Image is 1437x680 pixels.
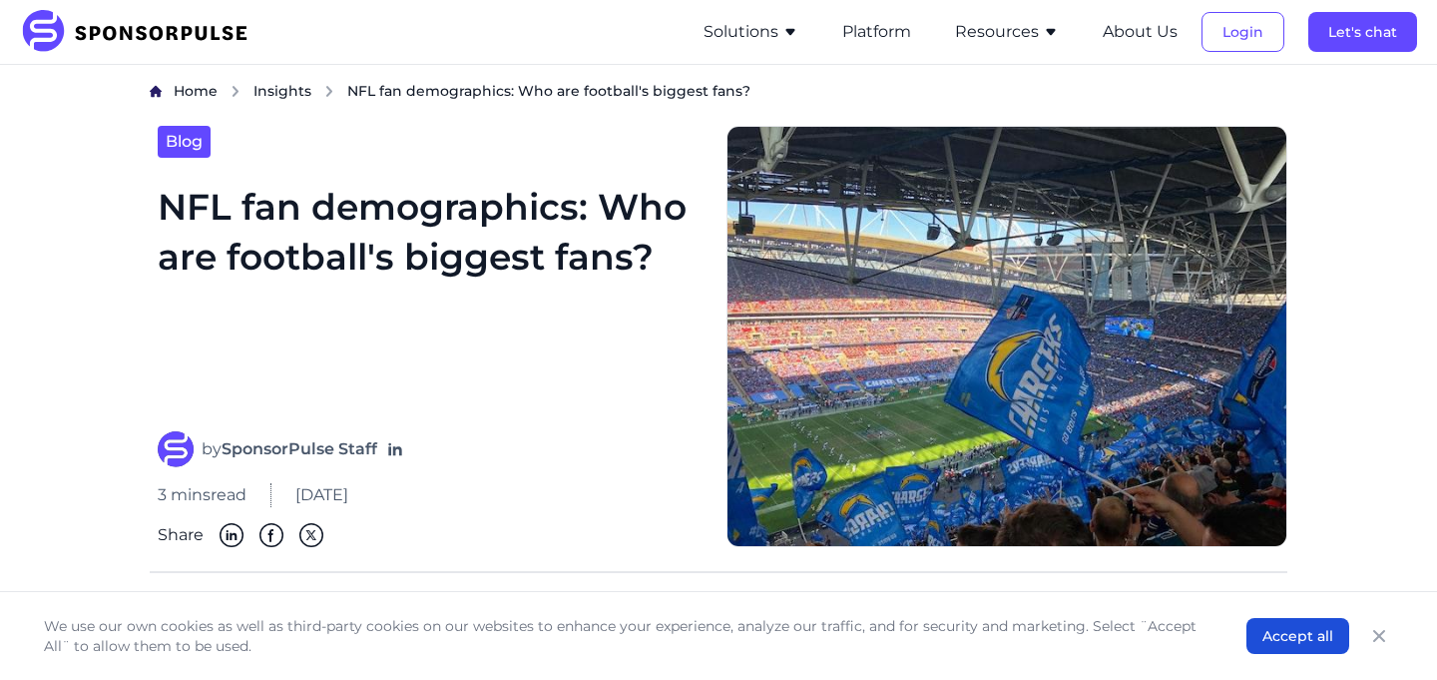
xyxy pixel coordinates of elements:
h1: NFL fan demographics: Who are football's biggest fans? [158,182,703,407]
img: chevron right [230,85,241,98]
img: Linkedin [220,523,243,547]
span: Share [158,523,204,547]
a: Login [1201,23,1284,41]
img: SponsorPulse Staff [158,431,194,467]
img: Twitter [299,523,323,547]
button: Solutions [704,20,798,44]
a: Blog [158,126,211,158]
img: chevron right [323,85,335,98]
button: Platform [842,20,911,44]
span: [DATE] [295,483,348,507]
a: Home [174,81,218,102]
a: Insights [253,81,311,102]
button: Login [1201,12,1284,52]
button: Resources [955,20,1059,44]
img: Home [150,85,162,98]
span: Insights [253,82,311,100]
a: About Us [1103,23,1178,41]
img: Facebook [259,523,283,547]
button: About Us [1103,20,1178,44]
img: SponsorPulse [20,10,262,54]
span: Home [174,82,218,100]
strong: SponsorPulse Staff [222,439,377,458]
span: by [202,437,377,461]
button: Close [1365,622,1393,650]
img: Find out everything you need to know about NFL fans in the USA, and learn how you can better conn... [726,126,1287,547]
a: Platform [842,23,911,41]
button: Let's chat [1308,12,1417,52]
button: Accept all [1246,618,1349,654]
span: NFL fan demographics: Who are football's biggest fans? [347,81,750,101]
p: We use our own cookies as well as third-party cookies on our websites to enhance your experience,... [44,616,1206,656]
a: Let's chat [1308,23,1417,41]
a: Follow on LinkedIn [385,439,405,459]
span: 3 mins read [158,483,246,507]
